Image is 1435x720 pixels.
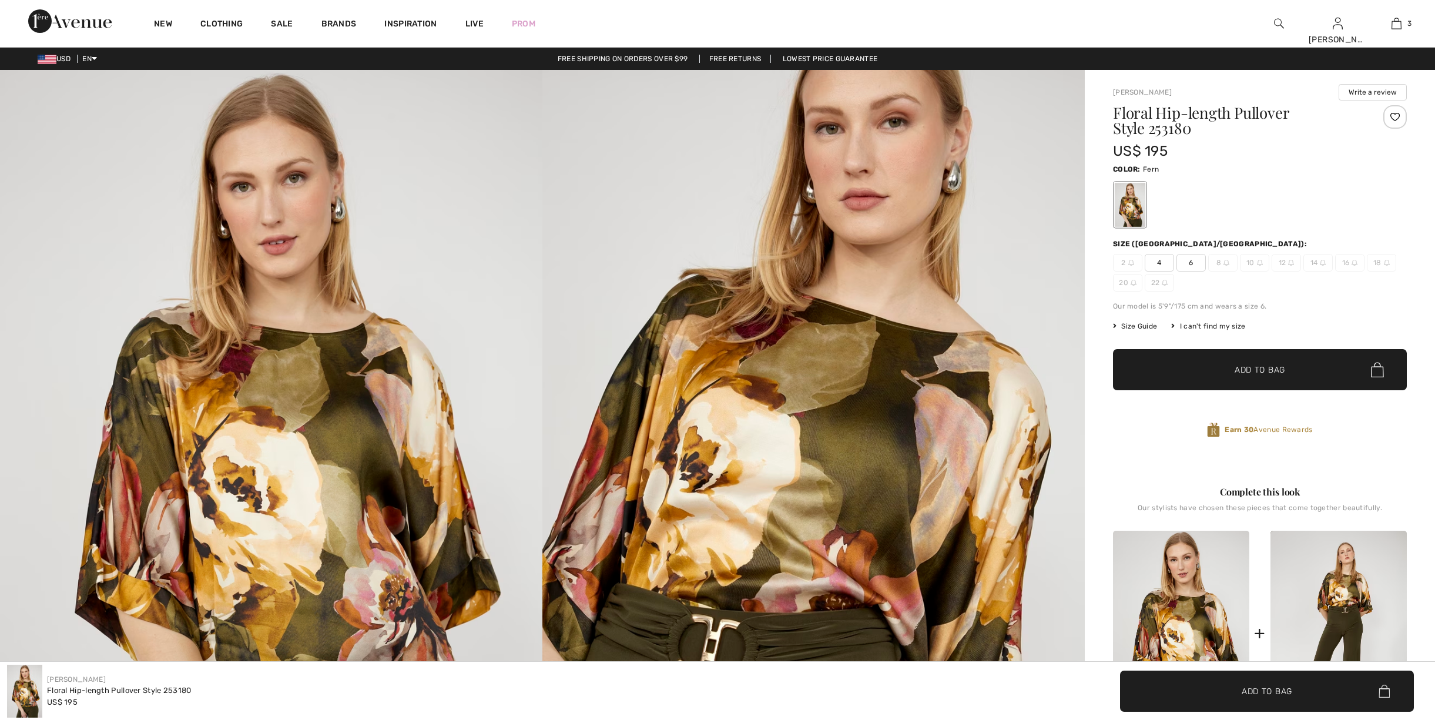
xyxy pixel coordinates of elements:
[1113,485,1407,499] div: Complete this look
[1257,260,1263,266] img: ring-m.svg
[1371,362,1384,377] img: Bag.svg
[1162,280,1168,286] img: ring-m.svg
[1242,685,1292,697] span: Add to Bag
[38,55,56,64] img: US Dollar
[1225,424,1312,435] span: Avenue Rewards
[82,55,97,63] span: EN
[1335,254,1364,272] span: 16
[1113,105,1358,136] h1: Floral Hip-length Pullover Style 253180
[1113,349,1407,390] button: Add to Bag
[1113,239,1309,249] div: Size ([GEOGRAPHIC_DATA]/[GEOGRAPHIC_DATA]):
[1320,260,1326,266] img: ring-m.svg
[47,675,106,684] a: [PERSON_NAME]
[1274,16,1284,31] img: search the website
[154,19,172,31] a: New
[1367,254,1396,272] span: 18
[1113,274,1142,292] span: 20
[1113,143,1168,159] span: US$ 195
[1113,165,1141,173] span: Color:
[1272,254,1301,272] span: 12
[1352,260,1357,266] img: ring-m.svg
[47,698,78,706] span: US$ 195
[1333,18,1343,29] a: Sign In
[773,55,887,63] a: Lowest Price Guarantee
[512,18,535,30] a: Prom
[384,19,437,31] span: Inspiration
[1113,88,1172,96] a: [PERSON_NAME]
[1333,16,1343,31] img: My Info
[271,19,293,31] a: Sale
[1115,183,1145,227] div: Fern
[1384,260,1390,266] img: ring-m.svg
[1171,321,1245,331] div: I can't find my size
[548,55,698,63] a: Free shipping on orders over $99
[1145,254,1174,272] span: 4
[1208,254,1238,272] span: 8
[7,665,42,718] img: Floral Hip-Length Pullover Style 253180
[321,19,357,31] a: Brands
[1120,671,1414,712] button: Add to Bag
[1339,84,1407,101] button: Write a review
[1309,34,1366,46] div: [PERSON_NAME]
[1113,254,1142,272] span: 2
[1303,254,1333,272] span: 14
[1379,685,1390,698] img: Bag.svg
[1113,321,1157,331] span: Size Guide
[1235,364,1285,376] span: Add to Bag
[465,18,484,30] a: Live
[1113,301,1407,312] div: Our model is 5'9"/175 cm and wears a size 6.
[1254,620,1265,647] div: +
[1392,16,1402,31] img: My Bag
[1131,280,1136,286] img: ring-m.svg
[1240,254,1269,272] span: 10
[1143,165,1159,173] span: Fern
[1407,18,1411,29] span: 3
[28,9,112,33] img: 1ère Avenue
[1367,16,1425,31] a: 3
[200,19,243,31] a: Clothing
[38,55,75,63] span: USD
[1288,260,1294,266] img: ring-m.svg
[1176,254,1206,272] span: 6
[1207,422,1220,438] img: Avenue Rewards
[1113,504,1407,521] div: Our stylists have chosen these pieces that come together beautifully.
[1145,274,1174,292] span: 22
[47,685,192,696] div: Floral Hip-length Pullover Style 253180
[699,55,772,63] a: Free Returns
[1128,260,1134,266] img: ring-m.svg
[1225,426,1253,434] strong: Earn 30
[1223,260,1229,266] img: ring-m.svg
